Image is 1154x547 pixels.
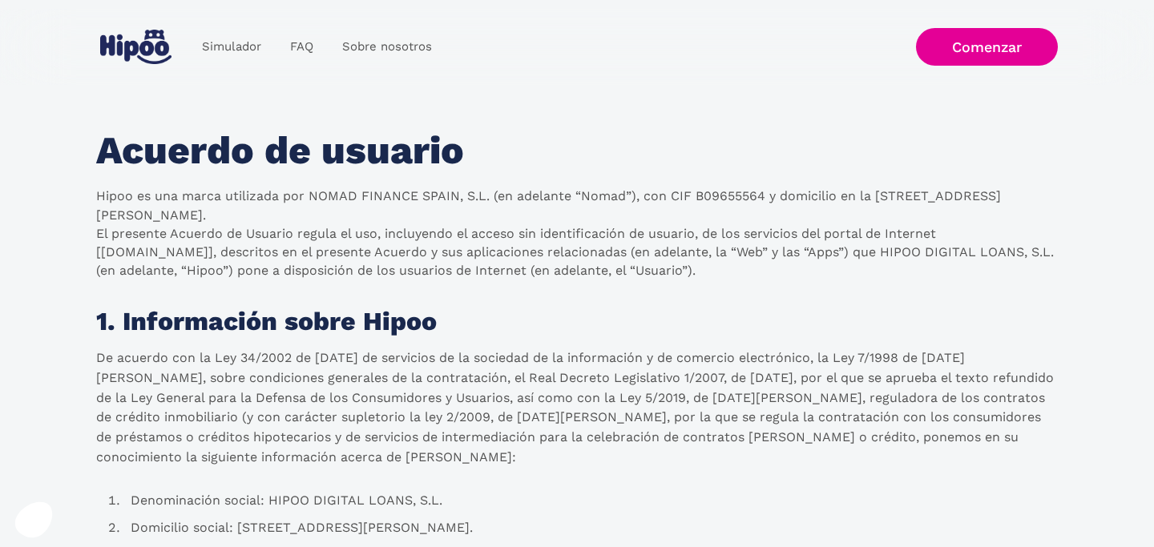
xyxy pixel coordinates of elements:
[188,31,276,62] a: Simulador
[96,187,1058,280] p: Hipoo es una marca utilizada por NOMAD FINANCE SPAIN, S.L. (en adelante “Nomad”), con CIF B096555...
[124,514,1058,541] li: Domicilio social: [STREET_ADDRESS][PERSON_NAME].
[96,348,1058,468] p: De acuerdo con la Ley 34/2002 de [DATE] de servicios de la sociedad de la información y de comerc...
[124,487,1058,514] li: Denominación social: HIPOO DIGITAL LOANS, S.L.
[916,28,1058,66] a: Comenzar
[96,308,437,336] h1: 1. Información sobre Hipoo
[96,130,464,172] h1: Acuerdo de usuario
[276,31,328,62] a: FAQ
[328,31,446,62] a: Sobre nosotros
